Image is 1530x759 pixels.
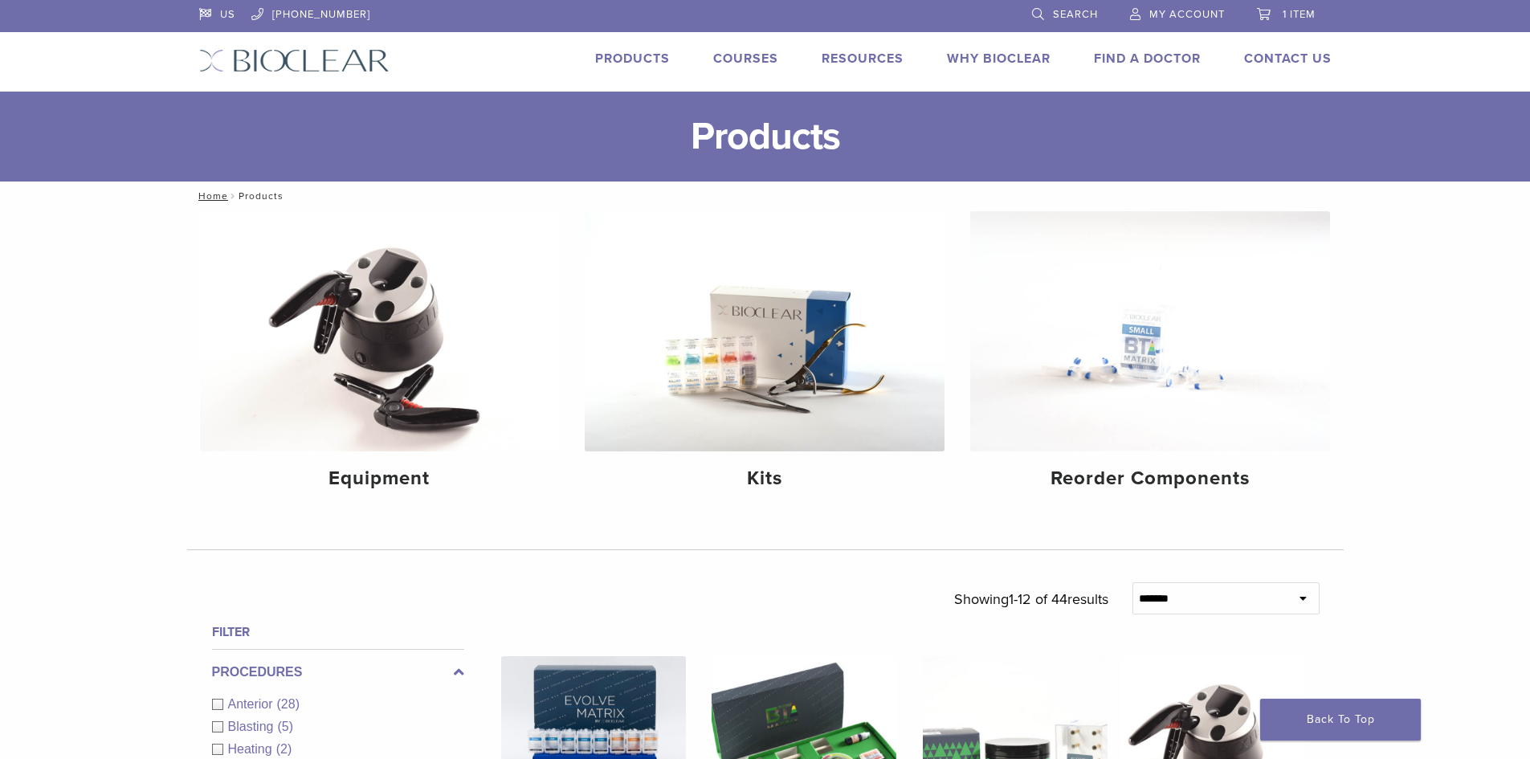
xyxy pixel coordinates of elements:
label: Procedures [212,663,464,682]
a: Resources [822,51,904,67]
span: 1-12 of 44 [1009,590,1067,608]
span: (28) [277,697,300,711]
a: Why Bioclear [947,51,1051,67]
a: Kits [585,211,945,504]
a: Equipment [200,211,560,504]
a: Back To Top [1260,699,1421,741]
h4: Kits [598,464,932,493]
span: My Account [1149,8,1225,21]
span: 1 item [1283,8,1316,21]
span: Heating [228,742,276,756]
h4: Equipment [213,464,547,493]
img: Kits [585,211,945,451]
a: Reorder Components [970,211,1330,504]
span: Anterior [228,697,277,711]
a: Contact Us [1244,51,1332,67]
span: (2) [276,742,292,756]
span: (5) [277,720,293,733]
a: Courses [713,51,778,67]
img: Equipment [200,211,560,451]
a: Products [595,51,670,67]
img: Bioclear [199,49,390,72]
h4: Reorder Components [983,464,1317,493]
span: / [228,192,239,200]
h4: Filter [212,622,464,642]
p: Showing results [954,582,1108,616]
span: Search [1053,8,1098,21]
a: Find A Doctor [1094,51,1201,67]
span: Blasting [228,720,278,733]
a: Home [194,190,228,202]
img: Reorder Components [970,211,1330,451]
nav: Products [187,182,1344,210]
